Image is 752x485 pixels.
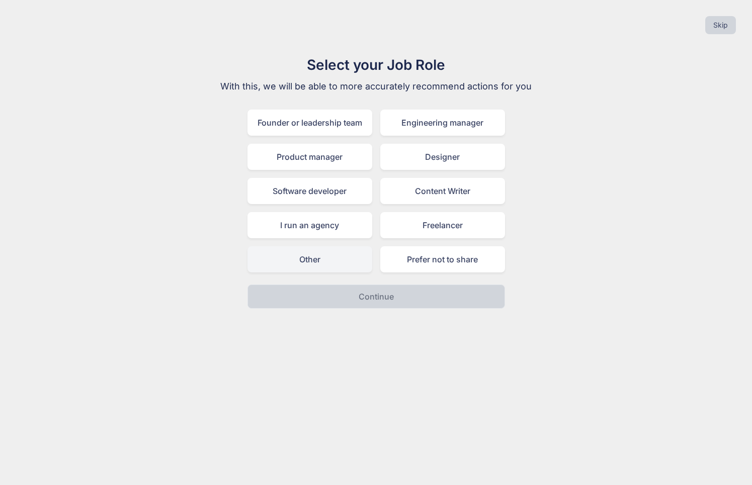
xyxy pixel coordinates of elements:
div: Other [247,246,372,272]
div: Designer [380,144,505,170]
div: Software developer [247,178,372,204]
div: Engineering manager [380,110,505,136]
div: I run an agency [247,212,372,238]
div: Prefer not to share [380,246,505,272]
div: Content Writer [380,178,505,204]
div: Freelancer [380,212,505,238]
button: Skip [705,16,736,34]
div: Founder or leadership team [247,110,372,136]
div: Product manager [247,144,372,170]
button: Continue [247,284,505,309]
p: With this, we will be able to more accurately recommend actions for you [207,79,545,93]
h1: Select your Job Role [207,54,545,75]
p: Continue [359,290,394,303]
